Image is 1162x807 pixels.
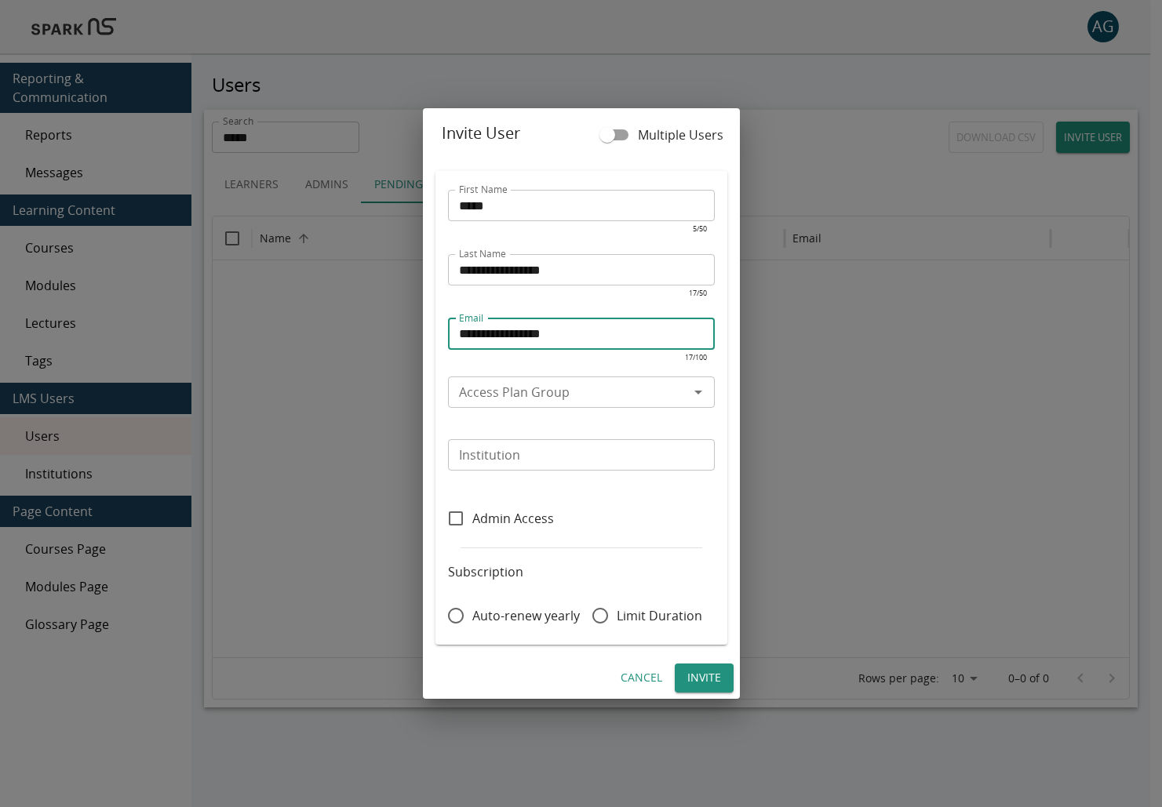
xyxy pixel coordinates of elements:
[448,561,715,583] h6: Subscription
[423,108,740,158] h2: Invite User
[459,247,506,260] label: Last Name
[617,606,702,625] span: Limit Duration
[687,381,709,403] button: Open
[459,183,508,196] label: First Name
[614,663,668,692] button: Cancel
[472,606,580,625] span: Auto-renew yearly
[459,311,483,325] label: Email
[675,663,734,692] button: Invite
[472,509,554,528] span: Admin Access
[638,125,723,144] span: Multiple Users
